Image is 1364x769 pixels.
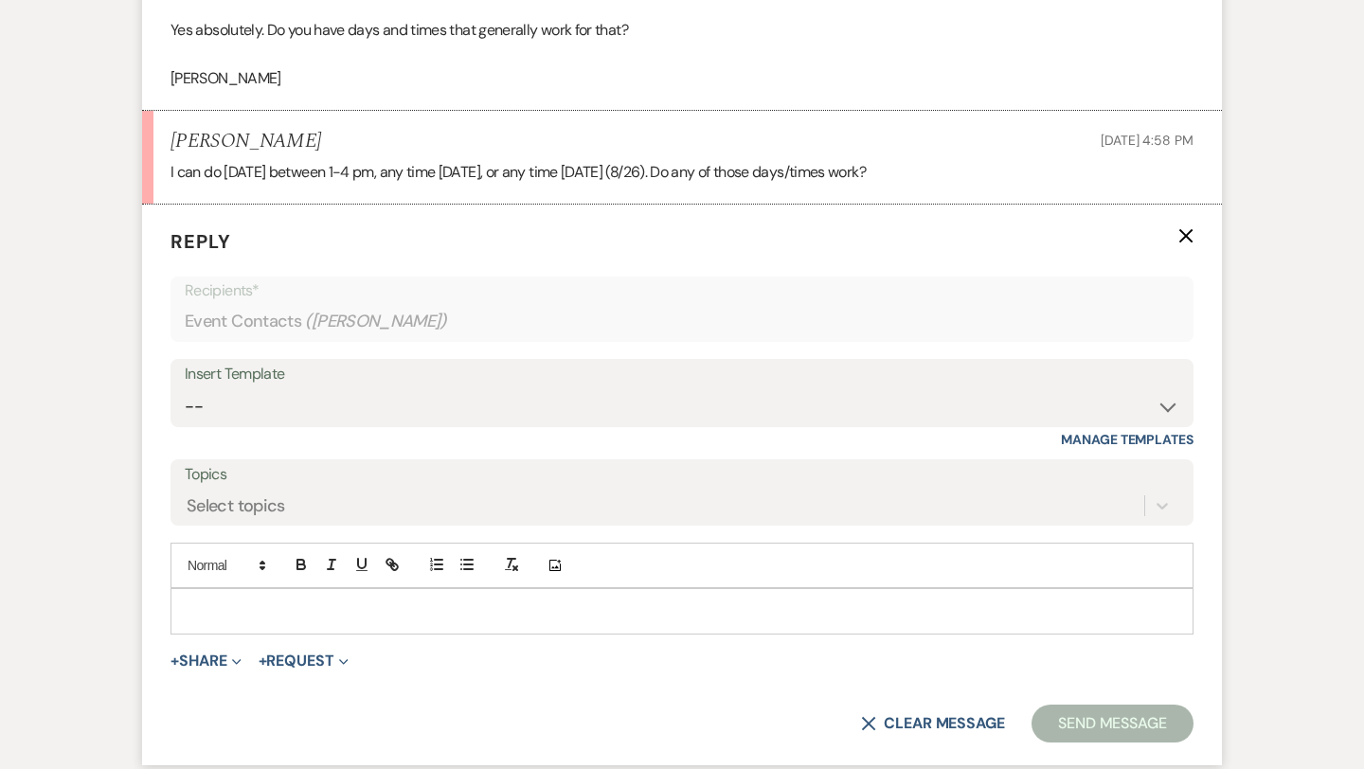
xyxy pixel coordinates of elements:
span: Reply [170,229,231,254]
p: Recipients* [185,278,1179,303]
span: + [259,653,267,669]
button: Request [259,653,349,669]
p: Yes absolutely. Do you have days and times that generally work for that? [170,18,1193,43]
span: [DATE] 4:58 PM [1101,132,1193,149]
div: Event Contacts [185,303,1179,340]
div: Insert Template [185,361,1179,388]
div: Select topics [187,493,285,519]
button: Share [170,653,242,669]
h5: [PERSON_NAME] [170,130,321,153]
p: I can do [DATE] between 1-4 pm, any time [DATE], or any time [DATE] (8/26). Do any of those days/... [170,160,1193,185]
span: ( [PERSON_NAME] ) [305,309,447,334]
button: Send Message [1032,705,1193,742]
label: Topics [185,461,1179,489]
a: Manage Templates [1061,431,1193,448]
p: [PERSON_NAME] [170,66,1193,91]
button: Clear message [861,716,1005,731]
span: + [170,653,179,669]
